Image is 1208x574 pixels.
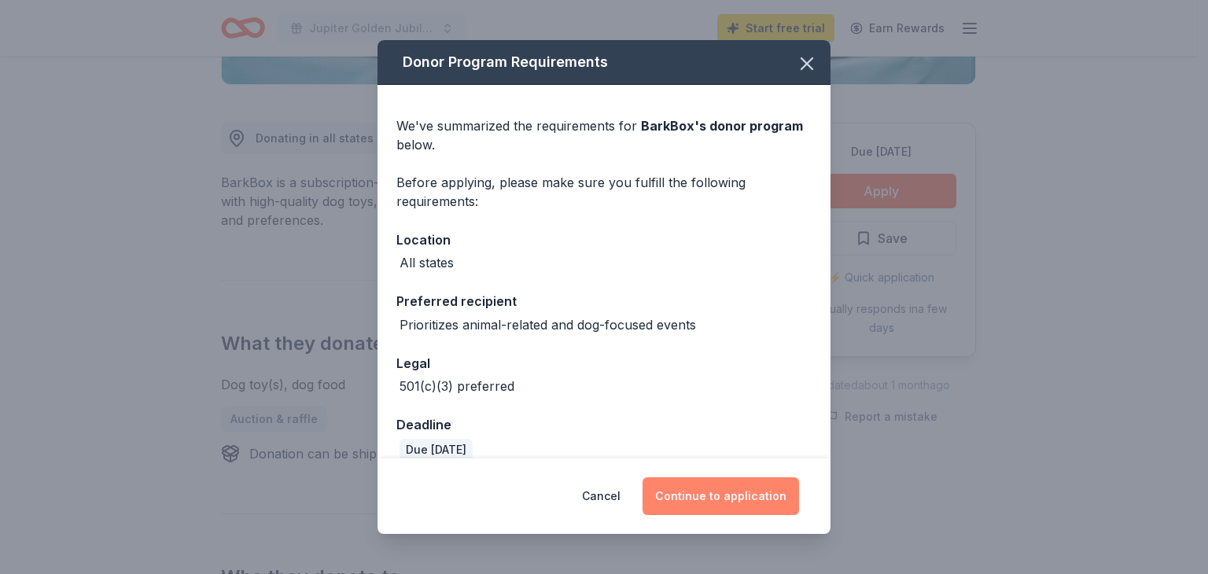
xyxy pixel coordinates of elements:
div: Legal [396,353,812,373]
button: Cancel [582,477,621,515]
div: Donor Program Requirements [377,40,830,85]
div: Due [DATE] [400,439,473,461]
div: 501(c)(3) preferred [400,377,514,396]
div: All states [400,253,454,272]
div: We've summarized the requirements for below. [396,116,812,154]
button: Continue to application [643,477,799,515]
span: BarkBox 's donor program [641,118,803,134]
div: Before applying, please make sure you fulfill the following requirements: [396,173,812,211]
div: Prioritizes animal-related and dog-focused events [400,315,696,334]
div: Preferred recipient [396,291,812,311]
div: Deadline [396,414,812,435]
div: Location [396,230,812,250]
